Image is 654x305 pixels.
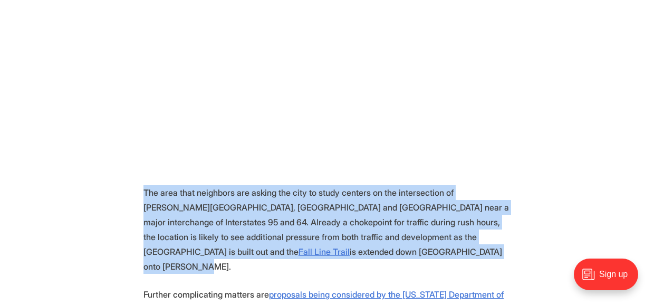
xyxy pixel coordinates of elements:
[299,246,350,257] a: Fall Line Trail
[143,185,511,274] p: The area that neighbors are asking the city to study centers on the intersection of [PERSON_NAME]...
[565,253,654,305] iframe: portal-trigger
